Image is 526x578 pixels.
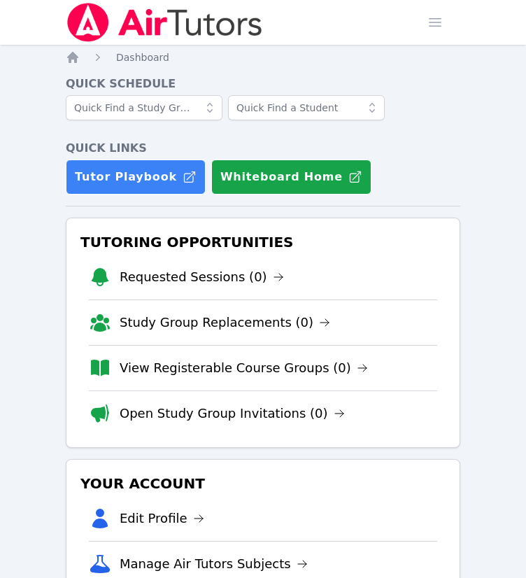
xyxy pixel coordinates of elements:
a: Tutor Playbook [66,160,206,195]
a: View Registerable Course Groups (0) [120,358,368,378]
h4: Quick Links [66,140,460,157]
h4: Quick Schedule [66,76,460,92]
h3: Your Account [78,471,448,496]
img: Air Tutors [66,3,264,42]
input: Quick Find a Study Group [66,95,222,120]
a: Manage Air Tutors Subjects [120,554,308,574]
input: Quick Find a Student [228,95,385,120]
button: Whiteboard Home [211,160,371,195]
span: Dashboard [116,52,169,63]
a: Open Study Group Invitations (0) [120,404,345,423]
nav: Breadcrumb [66,50,460,64]
a: Study Group Replacements (0) [120,313,330,332]
a: Edit Profile [120,509,204,528]
a: Requested Sessions (0) [120,267,284,287]
h3: Tutoring Opportunities [78,230,448,255]
a: Dashboard [116,50,169,64]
